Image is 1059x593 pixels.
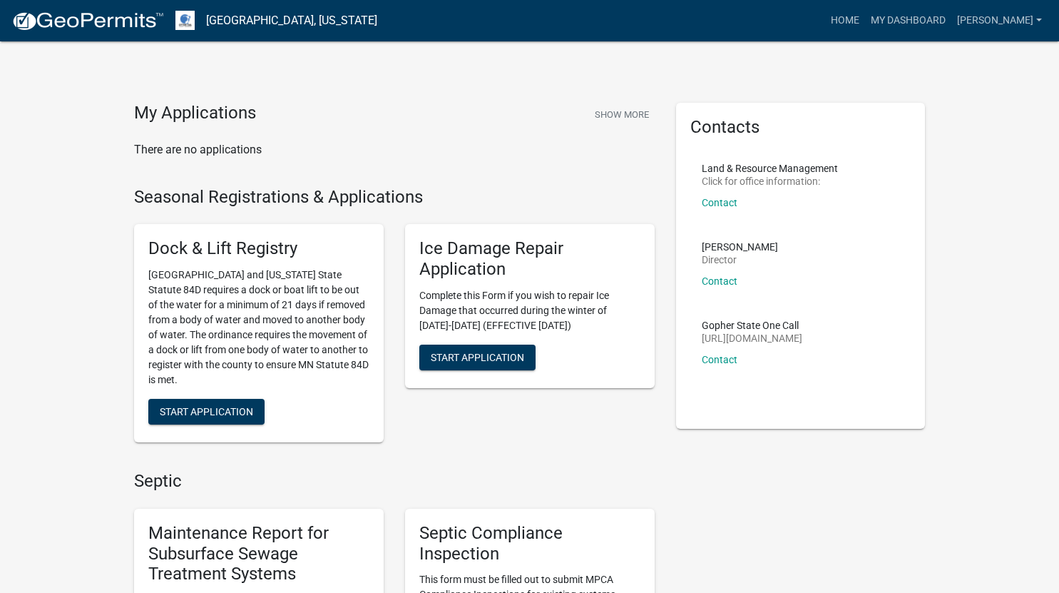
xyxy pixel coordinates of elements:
[702,242,778,252] p: [PERSON_NAME]
[160,406,253,417] span: Start Application
[702,320,802,330] p: Gopher State One Call
[431,351,524,363] span: Start Application
[148,268,369,387] p: [GEOGRAPHIC_DATA] and [US_STATE] State Statute 84D requires a dock or boat lift to be out of the ...
[589,103,655,126] button: Show More
[134,141,655,158] p: There are no applications
[419,523,640,564] h5: Septic Compliance Inspection
[175,11,195,30] img: Otter Tail County, Minnesota
[702,354,737,365] a: Contact
[148,523,369,584] h5: Maintenance Report for Subsurface Sewage Treatment Systems
[951,7,1048,34] a: [PERSON_NAME]
[419,288,640,333] p: Complete this Form if you wish to repair Ice Damage that occurred during the winter of [DATE]-[DA...
[702,197,737,208] a: Contact
[419,345,536,370] button: Start Application
[702,255,778,265] p: Director
[134,103,256,124] h4: My Applications
[702,176,838,186] p: Click for office information:
[148,399,265,425] button: Start Application
[419,238,640,280] h5: Ice Damage Repair Application
[825,7,865,34] a: Home
[134,187,655,208] h4: Seasonal Registrations & Applications
[134,471,655,492] h4: Septic
[702,163,838,173] p: Land & Resource Management
[702,275,737,287] a: Contact
[148,238,369,259] h5: Dock & Lift Registry
[865,7,951,34] a: My Dashboard
[206,9,377,33] a: [GEOGRAPHIC_DATA], [US_STATE]
[690,117,911,138] h5: Contacts
[702,333,802,343] p: [URL][DOMAIN_NAME]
